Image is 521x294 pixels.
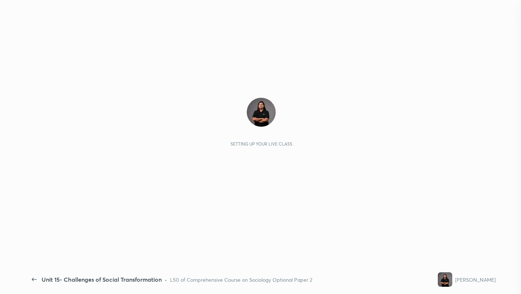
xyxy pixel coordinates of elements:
[455,276,496,283] div: [PERSON_NAME]
[230,141,292,147] div: Setting up your live class
[42,275,162,284] div: Unit 15- Challenges of Social Transformation
[170,276,312,283] div: L50 of Comprehensive Course on Sociology Optional Paper 2
[165,276,167,283] div: •
[247,98,276,127] img: 591878f476c24af985e159e655de506f.jpg
[438,272,452,287] img: 591878f476c24af985e159e655de506f.jpg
